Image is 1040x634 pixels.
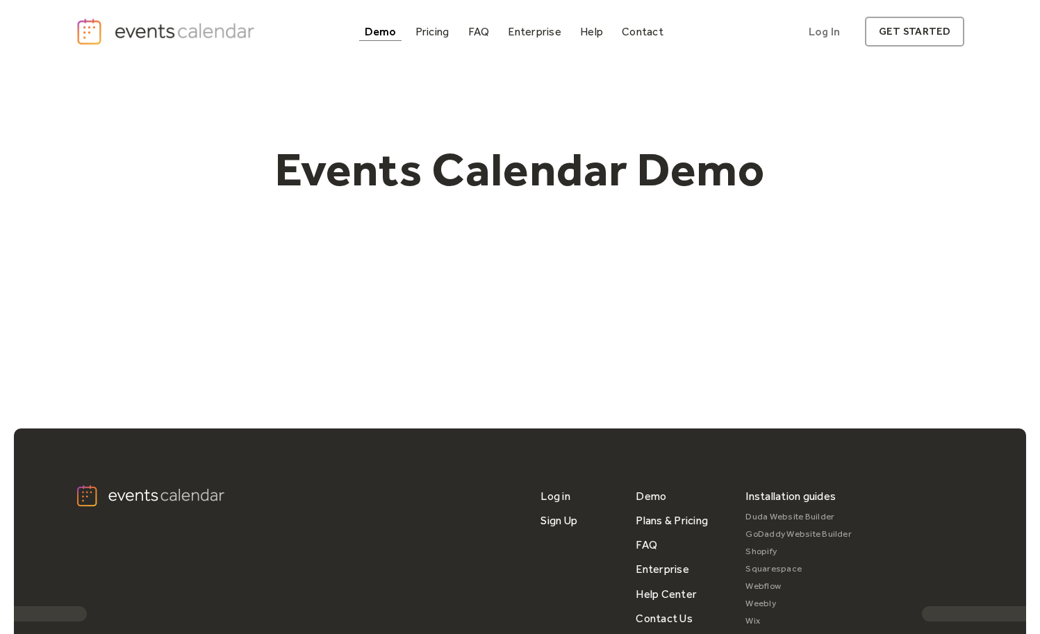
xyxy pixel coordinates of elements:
[865,17,964,47] a: get started
[359,22,402,41] a: Demo
[745,612,852,630] a: Wix
[745,560,852,578] a: Squarespace
[365,28,397,35] div: Demo
[415,28,449,35] div: Pricing
[502,22,566,41] a: Enterprise
[463,22,495,41] a: FAQ
[636,533,657,557] a: FAQ
[795,17,854,47] a: Log In
[636,582,697,606] a: Help Center
[745,526,852,543] a: GoDaddy Website Builder
[616,22,669,41] a: Contact
[745,578,852,595] a: Webflow
[575,22,609,41] a: Help
[636,508,708,533] a: Plans & Pricing
[745,595,852,612] a: Weebly
[76,17,259,46] a: home
[636,484,666,508] a: Demo
[745,508,852,526] a: Duda Website Builder
[540,508,577,533] a: Sign Up
[254,141,787,198] h1: Events Calendar Demo
[580,28,603,35] div: Help
[508,28,561,35] div: Enterprise
[745,543,852,560] a: Shopify
[636,606,692,631] a: Contact Us
[468,28,490,35] div: FAQ
[410,22,455,41] a: Pricing
[622,28,663,35] div: Contact
[745,484,836,508] div: Installation guides
[636,557,688,581] a: Enterprise
[540,484,570,508] a: Log in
